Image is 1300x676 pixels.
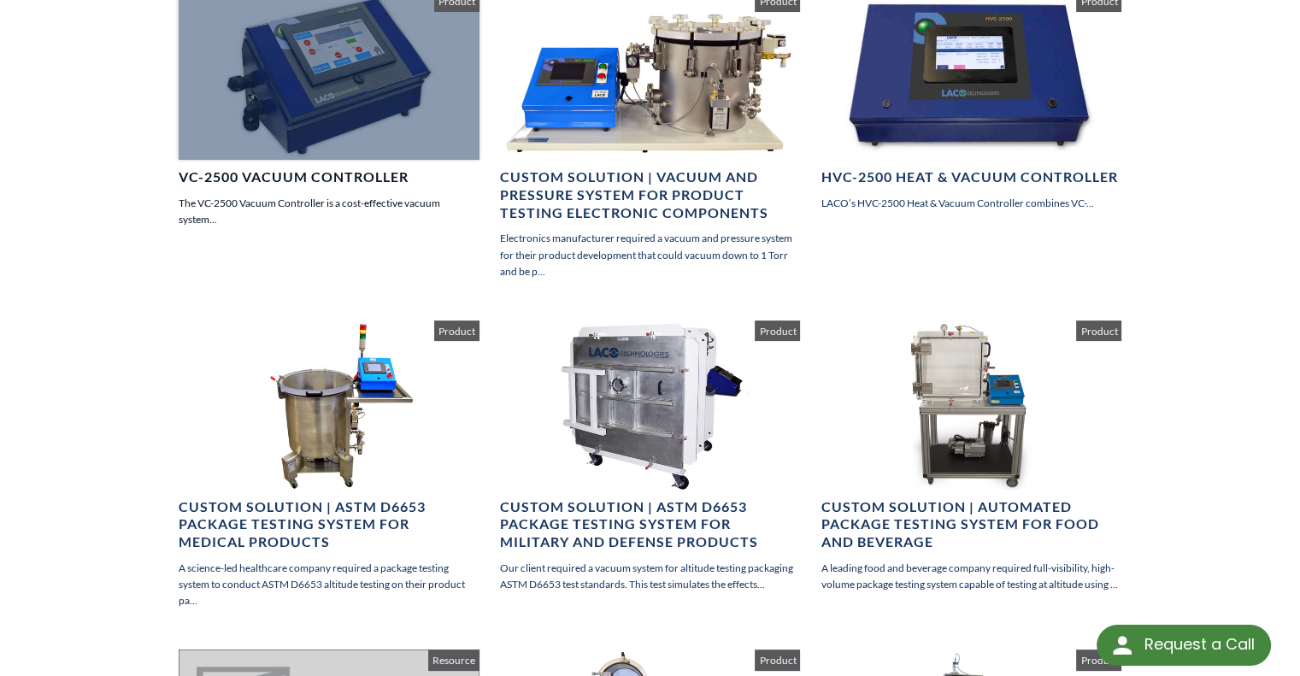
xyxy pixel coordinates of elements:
a: Custom Solution | ASTM D6653 Package Testing System for Military and Defense Products Our client ... [500,320,801,592]
img: round button [1109,632,1136,659]
p: The VC-2500 Vacuum Controller is a cost-effective vacuum system... [179,195,479,227]
div: Request a Call [1144,625,1254,664]
p: A science-led healthcare company required a package testing system to conduct ASTM D6653 altitude... [179,560,479,609]
p: Our client required a vacuum system for altitude testing packaging ASTM D6653 test standards. Thi... [500,560,801,592]
span: Product [1076,320,1121,341]
h4: Custom Solution | Vacuum and Pressure System for Product Testing Electronic Components [500,168,801,221]
a: Custom Solution | ASTM D6653 Package Testing System for Medical Products A science-led healthcare... [179,320,479,608]
p: LACO’s HVC-2500 Heat & Vacuum Controller combines VC-... [821,195,1121,211]
h4: Custom Solution | ASTM D6653 Package Testing System for Military and Defense Products [500,498,801,551]
p: A leading food and beverage company required full-visibility, high-volume package testing system ... [821,560,1121,592]
span: Product [755,320,800,341]
h4: VC-2500 Vacuum Controller [179,168,479,186]
div: Request a Call [1097,625,1271,666]
span: Product [1076,650,1121,670]
span: Product [434,320,479,341]
h4: Custom Solution | ASTM D6653 Package Testing System for Medical Products [179,498,479,551]
span: Product [755,650,800,670]
h4: Custom Solution | Automated Package Testing System for Food and Beverage [821,498,1121,551]
a: Custom Solution | Automated Package Testing System for Food and Beverage A leading food and bever... [821,320,1121,592]
h4: HVC-2500 Heat & Vacuum Controller [821,168,1121,186]
p: Electronics manufacturer required a vacuum and pressure system for their product development that... [500,230,801,279]
span: Resource [428,650,479,670]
